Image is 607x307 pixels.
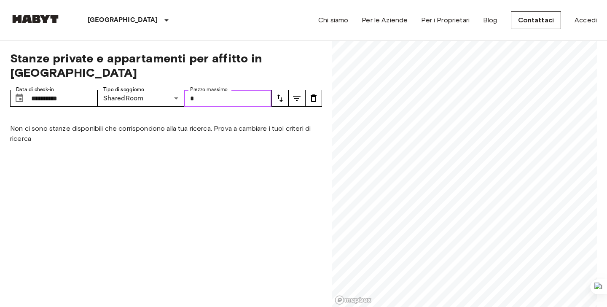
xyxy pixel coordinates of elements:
[483,15,497,25] a: Blog
[190,86,228,93] label: Prezzo massimo
[88,15,158,25] p: [GEOGRAPHIC_DATA]
[335,295,372,305] a: Mapbox logo
[575,15,597,25] a: Accedi
[288,90,305,107] button: tune
[318,15,348,25] a: Chi siamo
[97,90,185,107] div: SharedRoom
[511,11,561,29] a: Contattaci
[421,15,470,25] a: Per i Proprietari
[11,90,28,107] button: Choose date, selected date is 6 Oct 2025
[16,86,54,93] label: Data di check-in
[10,51,322,80] span: Stanze private e appartamenti per affitto in [GEOGRAPHIC_DATA]
[10,15,61,23] img: Habyt
[271,90,288,107] button: tune
[10,124,322,144] p: Non ci sono stanze disponibili che corrispondono alla tua ricerca. Prova a cambiare i tuoi criter...
[103,86,144,93] label: Tipo di soggiorno
[362,15,408,25] a: Per le Aziende
[305,90,322,107] button: tune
